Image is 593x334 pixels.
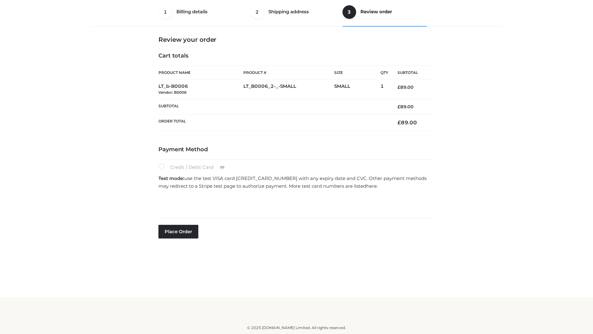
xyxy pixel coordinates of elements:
h3: Review your order [158,36,435,43]
small: Vendor: B0006 [158,90,187,95]
th: Order Total [158,114,388,131]
span: £ [397,104,400,109]
th: Qty [381,66,388,80]
h4: Payment Method [158,146,435,153]
th: Subtotal [388,66,435,80]
th: Product # [243,66,334,80]
th: Subtotal [158,99,388,114]
label: Credit / Debit Card [158,163,231,171]
img: Credit / Debit Card [217,164,228,171]
iframe: Secure payment input frame [157,192,433,215]
button: Place order [158,225,198,238]
span: £ [397,84,400,90]
a: here [366,183,377,189]
span: £ [397,119,401,126]
td: 1 [381,80,388,99]
td: LT_b-B0006 [158,80,243,99]
td: LT_B0006_2-_-SMALL [243,80,334,99]
bdi: 89.00 [397,104,414,109]
strong: Test mode: [158,175,184,181]
td: SMALL [334,80,381,99]
p: use the test VISA card [CREDIT_CARD_NUMBER] with any expiry date and CVC. Other payment methods m... [158,174,435,190]
bdi: 89.00 [397,119,417,126]
h4: Cart totals [158,53,435,59]
div: © 2025 [DOMAIN_NAME] Limited. All rights reserved. [92,325,501,331]
th: Size [334,66,377,80]
bdi: 89.00 [397,84,414,90]
th: Product Name [158,66,243,80]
